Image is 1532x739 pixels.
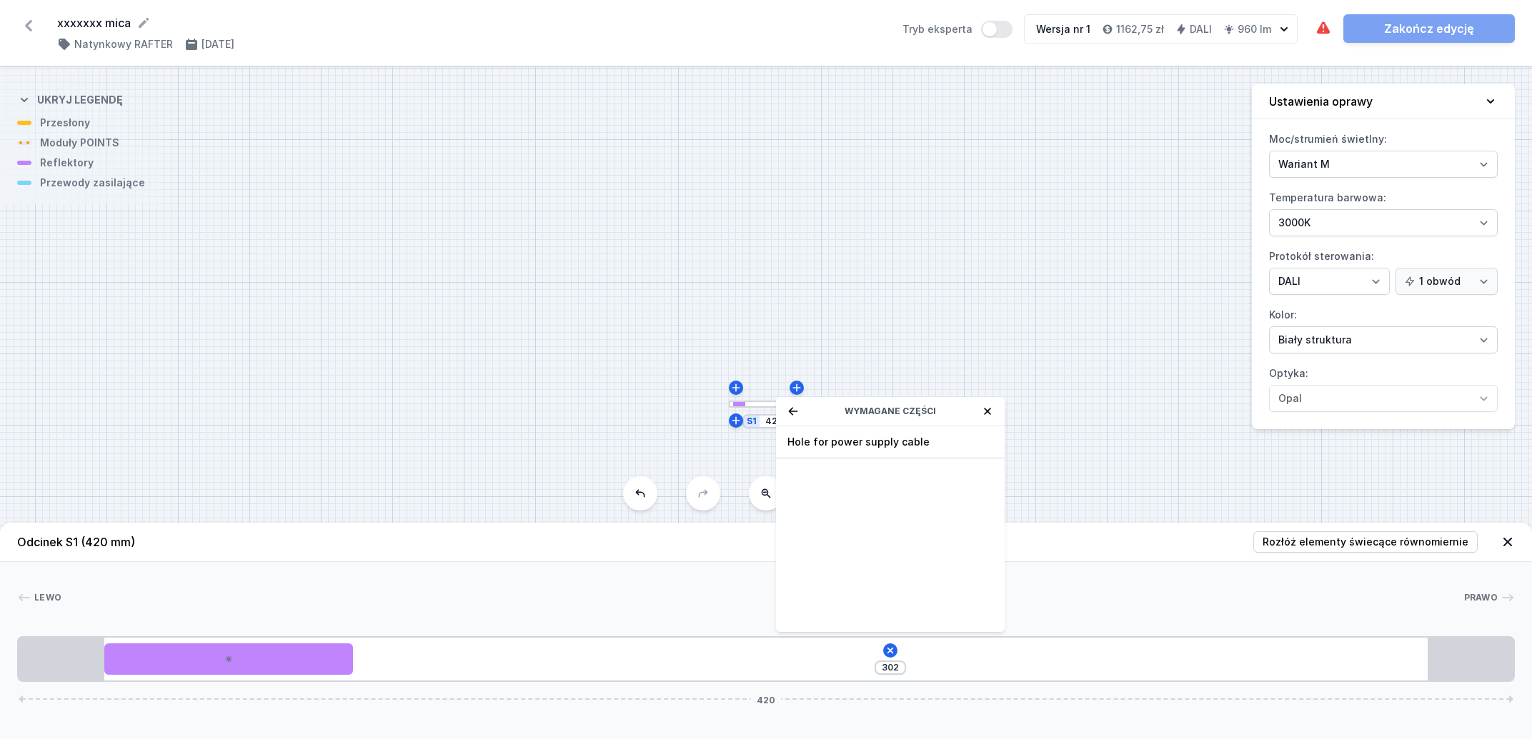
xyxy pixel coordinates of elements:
span: (420 mm) [81,535,135,549]
select: Protokół sterowania: [1269,268,1390,295]
button: Ukryj legendę [17,81,123,116]
div: Wersja nr 1 [1036,22,1090,36]
input: Wymiar [mm] [762,416,785,427]
span: Prawo [1464,592,1498,603]
select: Optyka: [1269,385,1498,412]
select: Moc/strumień świetlny: [1269,151,1498,178]
h4: 960 lm [1238,22,1271,36]
label: Protokół sterowania: [1269,245,1498,295]
button: Wróć do listy kategorii [787,406,799,417]
span: 420 [751,695,781,703]
div: PET next module 18° [104,643,354,675]
h4: DALI [1190,22,1212,36]
button: Rozłóż elementy świecące równomiernie [1253,531,1478,553]
label: Optyka: [1269,362,1498,412]
span: Wymagane części [845,406,936,417]
span: Lewo [34,592,61,603]
input: Wymiar [mm] [879,662,902,673]
button: Ustawienia oprawy [1252,84,1515,119]
h4: 1162,75 zł [1116,22,1164,36]
h4: Natynkowy RAFTER [74,37,173,51]
button: Zamknij okno [982,406,993,417]
label: Temperatura barwowa: [1269,186,1498,236]
select: Protokół sterowania: [1396,268,1498,295]
label: Moc/strumień świetlny: [1269,128,1498,178]
h4: Odcinek S1 [17,533,135,551]
h4: Ustawienia oprawy [1269,93,1373,110]
select: Temperatura barwowa: [1269,209,1498,236]
label: Tryb eksperta [902,21,1013,38]
label: Kolor: [1269,303,1498,353]
span: Rozłóż elementy świecące równomiernie [1263,535,1468,549]
button: Tryb eksperta [981,21,1013,38]
h4: [DATE] [202,37,234,51]
form: xxxxxxx mica [57,14,885,31]
button: Dodaj element [880,640,900,660]
select: Kolor: [1269,326,1498,353]
button: Wersja nr 11162,75 złDALI960 lm [1024,14,1298,44]
h4: Ukryj legendę [37,93,123,107]
button: Edytuj nazwę projektu [136,16,151,30]
span: Hole for power supply cable [787,435,993,449]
